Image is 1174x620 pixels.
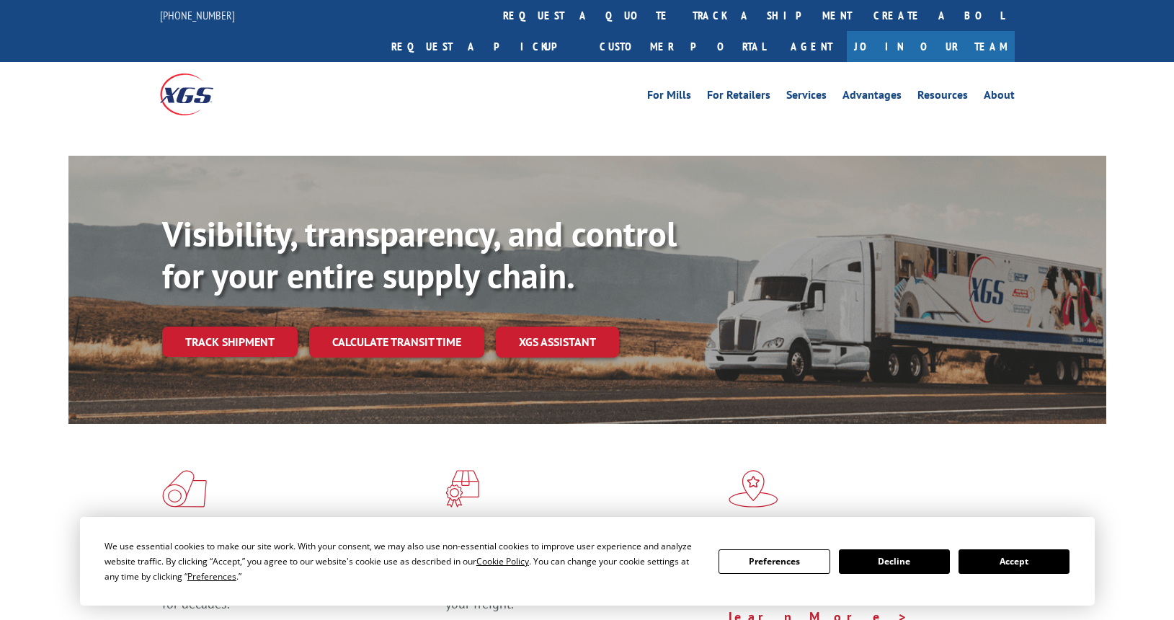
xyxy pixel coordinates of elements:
[719,549,830,574] button: Preferences
[917,89,968,105] a: Resources
[707,89,770,105] a: For Retailers
[476,555,529,567] span: Cookie Policy
[847,31,1015,62] a: Join Our Team
[842,89,902,105] a: Advantages
[647,89,691,105] a: For Mills
[984,89,1015,105] a: About
[729,470,778,508] img: xgs-icon-flagship-distribution-model-red
[162,211,677,298] b: Visibility, transparency, and control for your entire supply chain.
[162,561,434,612] span: As an industry carrier of choice, XGS has brought innovation and dedication to flooring logistics...
[959,549,1070,574] button: Accept
[162,470,207,508] img: xgs-icon-total-supply-chain-intelligence-red
[80,517,1095,606] div: Cookie Consent Prompt
[589,31,776,62] a: Customer Portal
[187,570,236,583] span: Preferences
[496,327,619,358] a: XGS ASSISTANT
[445,470,479,508] img: xgs-icon-focused-on-flooring-red
[104,539,701,584] div: We use essential cookies to make our site work. With your consent, we may also use non-essential ...
[776,31,847,62] a: Agent
[786,89,827,105] a: Services
[309,327,484,358] a: Calculate transit time
[160,8,235,22] a: [PHONE_NUMBER]
[839,549,950,574] button: Decline
[162,327,298,357] a: Track shipment
[381,31,589,62] a: Request a pickup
